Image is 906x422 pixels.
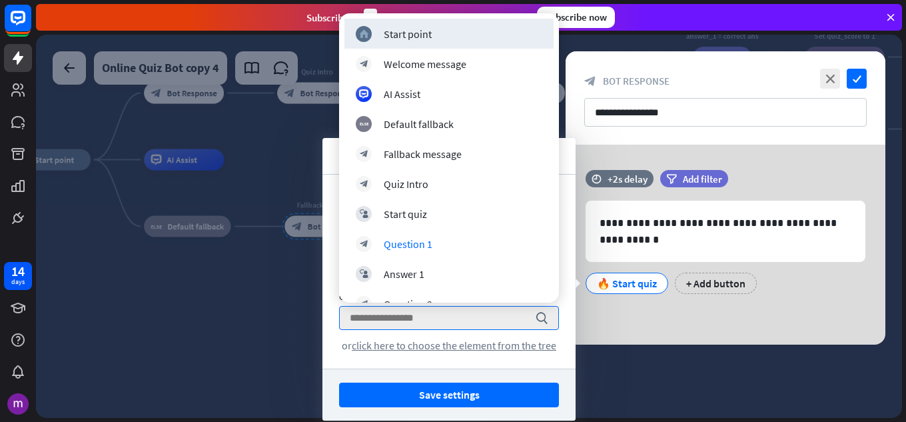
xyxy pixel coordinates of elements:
[364,9,377,27] div: 3
[608,173,648,185] div: +2s delay
[360,239,368,248] i: block_bot_response
[847,69,867,89] i: check
[306,9,526,27] div: Subscribe in days to get your first month for $1
[384,57,466,71] div: Welcome message
[339,383,559,407] button: Save settings
[384,27,432,41] div: Start point
[384,297,432,311] div: Question 2
[384,117,454,131] div: Default fallback
[384,207,427,221] div: Start quiz
[584,75,596,87] i: block_bot_response
[384,267,424,281] div: Answer 1
[4,262,32,290] a: 14 days
[603,75,670,87] span: Bot Response
[360,299,368,308] i: block_bot_response
[360,59,368,68] i: block_bot_response
[592,174,602,183] i: time
[11,265,25,277] div: 14
[666,174,677,184] i: filter
[11,277,25,287] div: days
[675,273,757,294] div: + Add button
[384,237,432,251] div: Question 1
[360,209,368,218] i: block_user_input
[537,7,615,28] div: Subscribe now
[360,179,368,188] i: block_bot_response
[360,119,368,128] i: block_fallback
[683,173,722,185] span: Add filter
[384,177,428,191] div: Quiz Intro
[339,339,559,352] div: or
[360,269,368,278] i: block_user_input
[11,5,51,45] button: Open LiveChat chat widget
[597,273,657,293] div: 🔥 Start quiz
[384,147,462,161] div: Fallback message
[352,339,556,352] span: click here to choose the element from the tree
[384,87,420,101] div: AI Assist
[360,149,368,158] i: block_bot_response
[360,29,368,38] i: home_2
[820,69,840,89] i: close
[535,311,548,325] i: search
[339,291,559,303] div: Go to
